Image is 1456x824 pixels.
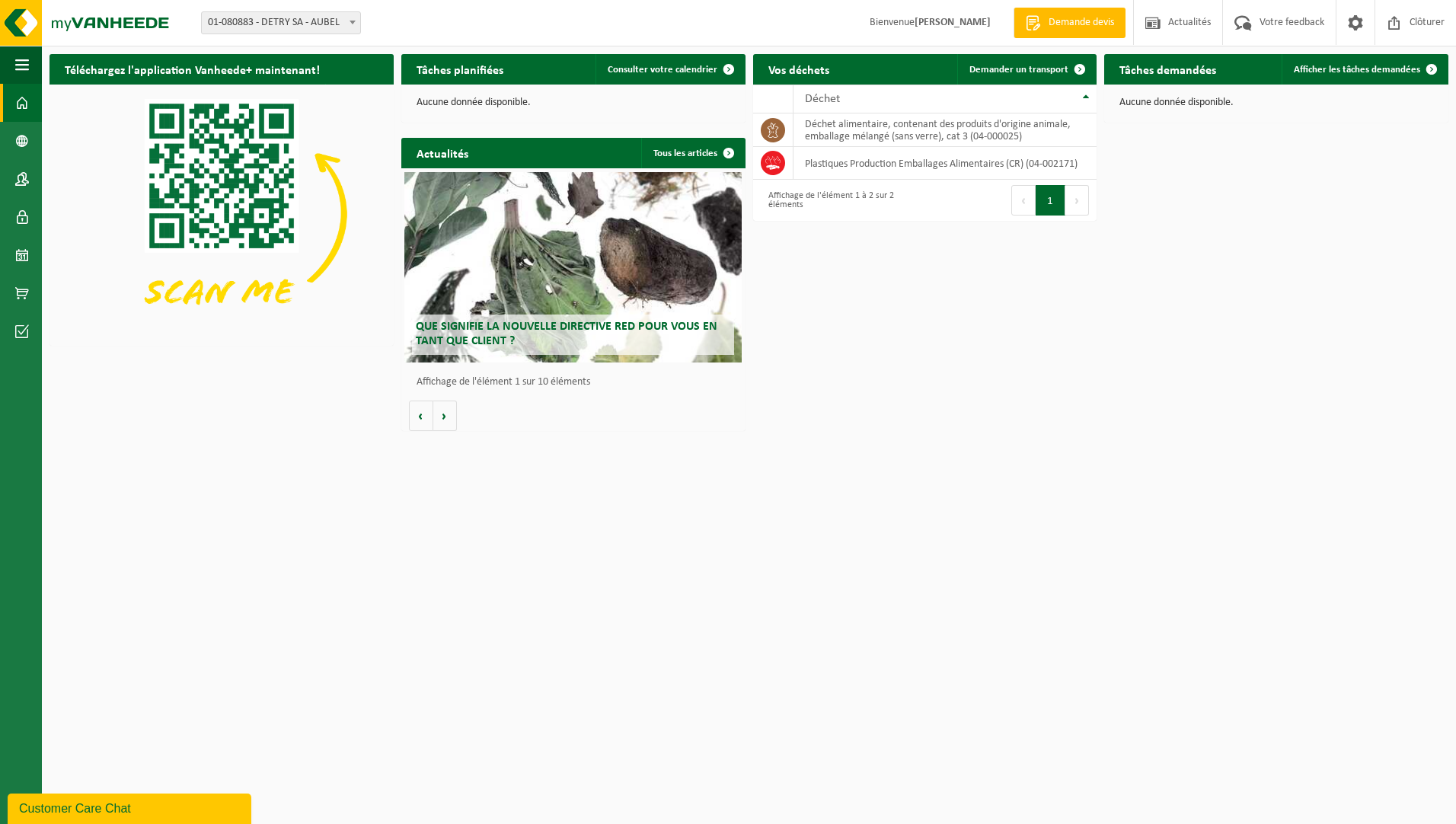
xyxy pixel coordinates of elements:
span: Que signifie la nouvelle directive RED pour vous en tant que client ? [416,321,717,347]
span: Demander un transport [969,65,1068,75]
h2: Téléchargez l'application Vanheede+ maintenant! [49,54,335,84]
td: déchet alimentaire, contenant des produits d'origine animale, emballage mélangé (sans verre), cat... [793,113,1097,147]
p: Aucune donnée disponible. [1119,97,1433,108]
td: Plastiques Production Emballages Alimentaires (CR) (04-002171) [793,147,1097,180]
span: 01-080883 - DETRY SA - AUBEL [202,12,360,34]
strong: [PERSON_NAME] [915,17,991,28]
div: Affichage de l'élément 1 à 2 sur 2 éléments [761,184,918,217]
button: Next [1065,185,1089,216]
h2: Tâches planifiées [401,54,519,84]
button: Previous [1011,185,1036,216]
h2: Vos déchets [753,54,845,84]
h2: Tâches demandées [1104,54,1231,84]
a: Consulter votre calendrier [595,54,744,85]
span: Demande devis [1045,15,1118,30]
iframe: chat widget [8,790,254,824]
button: Vorige [409,401,433,431]
span: Consulter votre calendrier [608,65,717,75]
a: Demande devis [1014,8,1126,38]
a: Demander un transport [957,54,1095,85]
button: 1 [1036,185,1065,216]
a: Afficher les tâches demandées [1282,54,1447,85]
button: Volgende [433,401,457,431]
h2: Actualités [401,138,484,168]
p: Affichage de l'élément 1 sur 10 éléments [417,377,738,388]
span: 01-080883 - DETRY SA - AUBEL [201,11,361,34]
span: Afficher les tâches demandées [1294,65,1420,75]
span: Déchet [805,93,840,105]
a: Tous les articles [641,138,744,168]
p: Aucune donnée disponible. [417,97,730,108]
img: Download de VHEPlus App [49,85,394,343]
a: Que signifie la nouvelle directive RED pour vous en tant que client ? [404,172,742,362]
